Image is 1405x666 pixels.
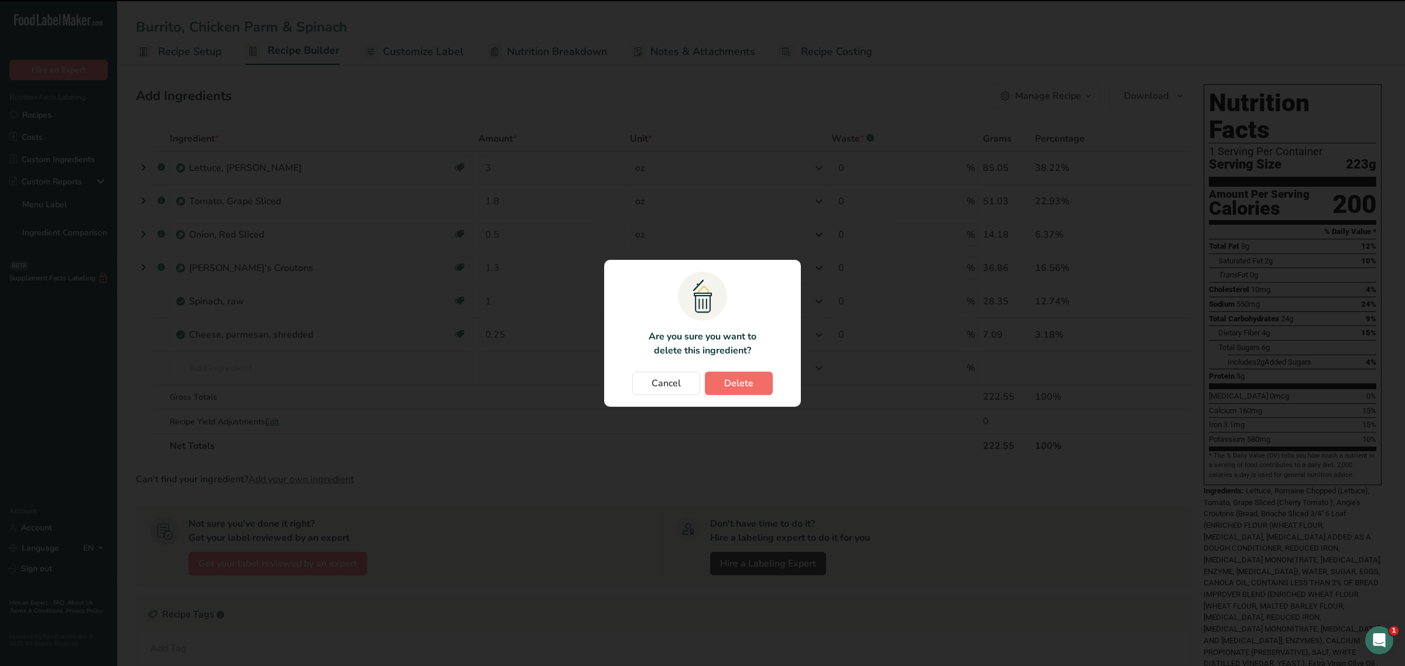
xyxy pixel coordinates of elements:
span: 1 [1389,626,1399,636]
button: Delete [705,372,773,395]
p: Are you sure you want to delete this ingredient? [642,329,763,358]
button: Cancel [632,372,700,395]
span: Delete [724,376,753,390]
iframe: Intercom live chat [1365,626,1393,654]
span: Cancel [652,376,681,390]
